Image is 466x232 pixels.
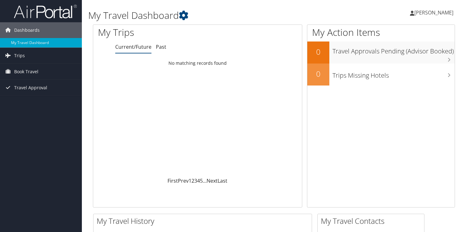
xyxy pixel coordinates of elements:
a: Next [207,177,218,184]
span: Book Travel [14,64,38,80]
a: 0Trips Missing Hotels [307,64,455,86]
a: [PERSON_NAME] [410,3,460,22]
span: Trips [14,48,25,64]
h3: Travel Approvals Pending (Advisor Booked) [332,44,455,56]
img: airportal-logo.png [14,4,77,19]
span: … [203,177,207,184]
a: 3 [194,177,197,184]
a: Current/Future [115,43,151,50]
span: Dashboards [14,22,40,38]
h2: My Travel Contacts [321,216,424,226]
a: 5 [200,177,203,184]
a: Past [156,43,166,50]
a: Last [218,177,227,184]
h3: Trips Missing Hotels [332,68,455,80]
h2: My Travel History [97,216,312,226]
a: 1 [189,177,191,184]
span: Travel Approval [14,80,47,96]
a: Prev [178,177,189,184]
td: No matching records found [93,58,302,69]
h1: My Action Items [307,26,455,39]
a: 4 [197,177,200,184]
span: [PERSON_NAME] [414,9,453,16]
a: 2 [191,177,194,184]
h2: 0 [307,47,329,57]
a: 0Travel Approvals Pending (Advisor Booked) [307,41,455,64]
h1: My Travel Dashboard [88,9,336,22]
h2: 0 [307,69,329,79]
a: First [168,177,178,184]
h1: My Trips [98,26,210,39]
